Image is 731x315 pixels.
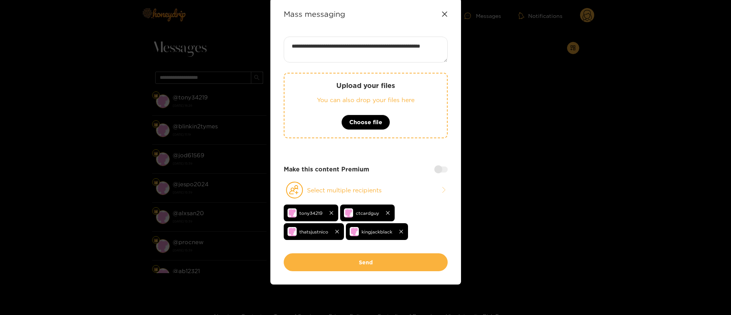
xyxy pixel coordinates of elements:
span: Choose file [349,118,382,127]
span: kingjackblack [361,227,392,236]
img: no-avatar.png [288,208,297,217]
strong: Make this content Premium [284,165,369,174]
span: thatsjustnico [299,227,328,236]
strong: Mass messaging [284,10,345,18]
button: Select multiple recipients [284,181,448,199]
button: Choose file [341,115,390,130]
img: no-avatar.png [350,227,359,236]
span: ctcardguy [356,209,379,217]
p: You can also drop your files here [300,96,432,104]
span: tony34219 [299,209,323,217]
img: no-avatar.png [288,227,297,236]
img: no-avatar.png [344,208,353,217]
p: Upload your files [300,81,432,90]
button: Send [284,253,448,271]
